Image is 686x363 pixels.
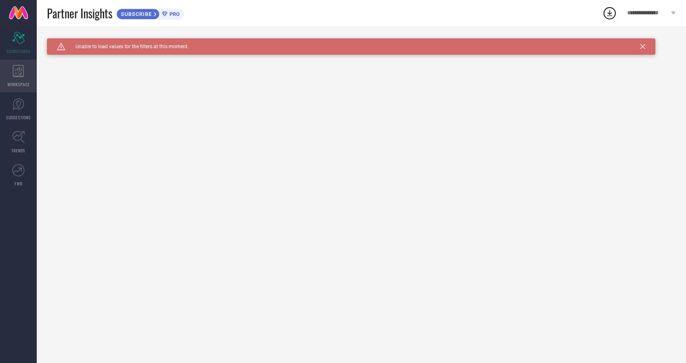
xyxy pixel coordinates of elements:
span: SUBSCRIBE [117,11,154,17]
div: Unable to load filters at this moment. Please try later. [47,38,676,45]
span: WORKSPACE [7,81,30,87]
span: SCORECARDS [7,48,31,54]
span: TRENDS [11,147,25,154]
span: PRO [167,11,180,17]
div: Open download list [602,6,617,20]
a: SUBSCRIBEPRO [116,7,184,20]
span: Unable to load values for the filters at this moment. [65,44,189,49]
span: Partner Insights [47,5,112,22]
span: FWD [15,180,22,187]
span: SUGGESTIONS [6,114,31,120]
